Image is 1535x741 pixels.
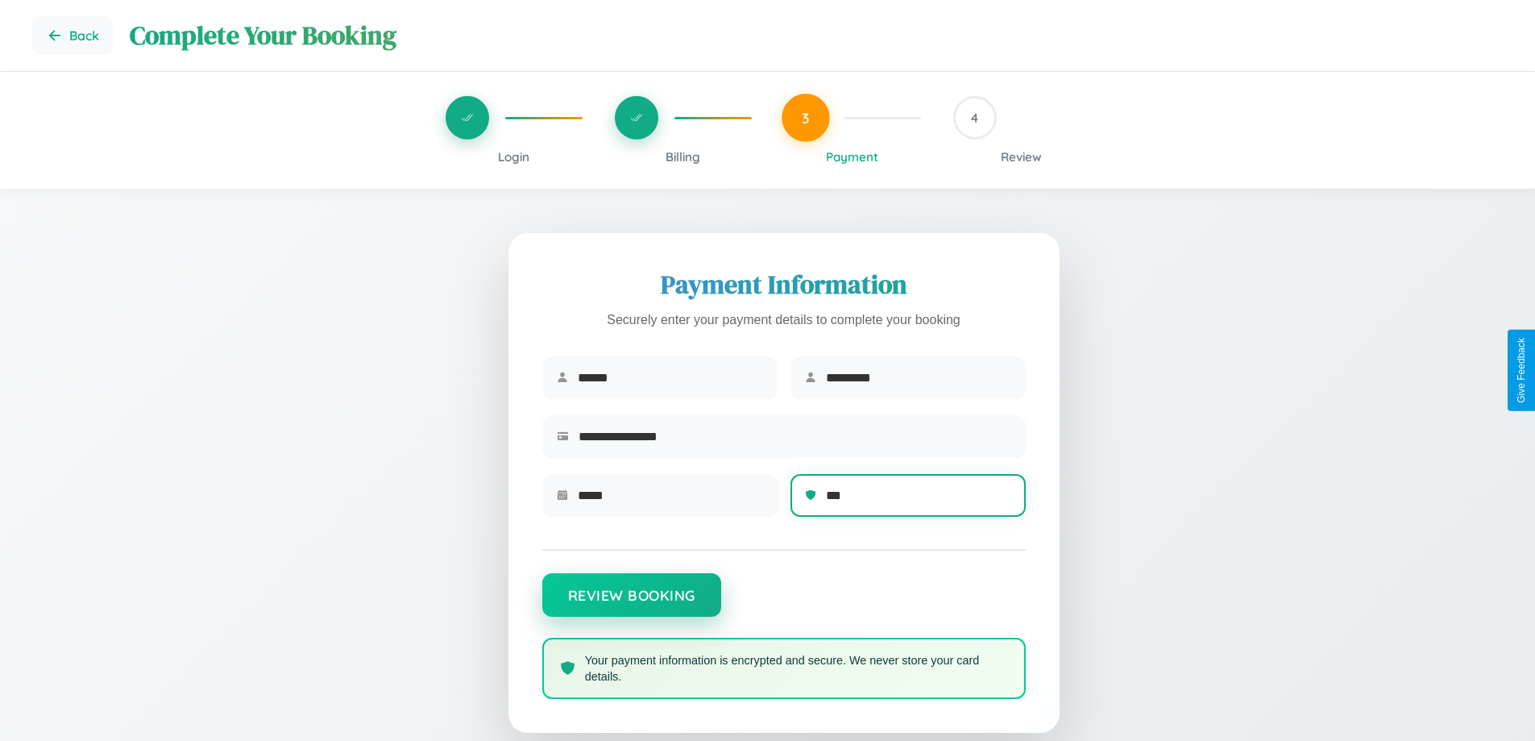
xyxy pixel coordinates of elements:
p: Your payment information is encrypted and secure. We never store your card details. [585,652,1008,685]
span: Payment [826,149,878,164]
h2: Payment Information [542,267,1026,302]
h1: Complete Your Booking [130,18,1503,53]
span: Billing [666,149,700,164]
p: Securely enter your payment details to complete your booking [542,309,1026,332]
button: Review Booking [542,573,721,617]
div: Give Feedback [1516,338,1527,403]
span: 3 [802,109,810,127]
button: Go back [32,16,114,55]
span: 4 [971,110,978,126]
span: Login [498,149,529,164]
span: Review [1001,149,1042,164]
